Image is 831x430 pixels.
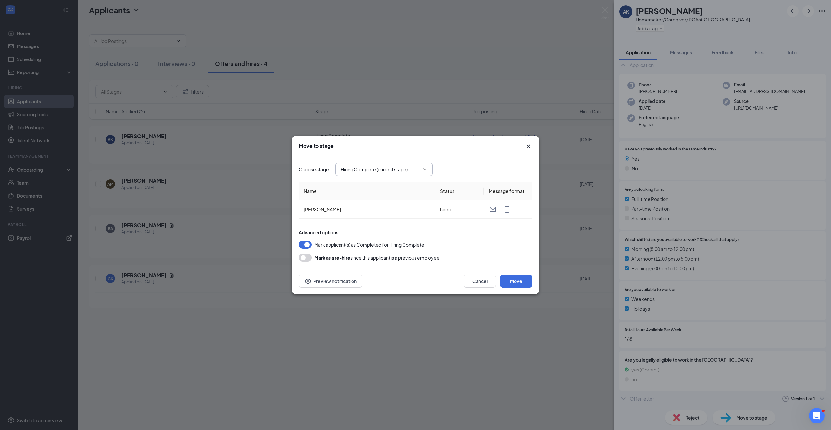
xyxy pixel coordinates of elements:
[435,200,484,219] td: hired
[484,182,532,200] th: Message format
[500,275,532,288] button: Move
[314,255,350,261] b: Mark as a re-hire
[304,206,341,212] span: [PERSON_NAME]
[314,254,441,262] div: since this applicant is a previous employee.
[809,408,825,423] iframe: Intercom live chat
[525,142,532,150] button: Close
[489,205,497,213] svg: Email
[422,167,427,172] svg: ChevronDown
[304,277,312,285] svg: Eye
[299,275,362,288] button: Preview notificationEye
[299,166,330,173] span: Choose stage :
[314,241,424,249] span: Mark applicant(s) as Completed for Hiring Complete
[464,275,496,288] button: Cancel
[525,142,532,150] svg: Cross
[299,182,435,200] th: Name
[299,142,334,150] h3: Move to stage
[503,205,511,213] svg: MobileSms
[435,182,484,200] th: Status
[299,229,532,236] div: Advanced options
